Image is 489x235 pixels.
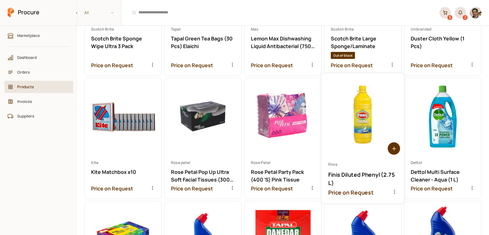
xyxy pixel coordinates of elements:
a: Orders [4,66,73,78]
a: Rose Petal Party Pack (400 'S) Pink Tissue [244,78,321,199]
span: Out of Stock [331,52,355,59]
button: 2 [455,7,466,18]
h2: Scotch Brite Large Sponge/Laminate [331,35,395,50]
a: Dettol Multi Surface Cleaner - Aqua (1 L) [404,78,481,199]
a: Dashboard [4,52,73,64]
a: Rose Petal Pop Up Ultra Soft Facial Tissues (300 'S) [165,78,241,199]
a: Marketplace [4,30,73,42]
a: Suppliers [4,110,73,122]
span: Orders [17,69,65,75]
span: Marketplace [17,32,65,39]
span: All [77,7,121,18]
span: Dashboard [17,54,65,61]
div: Price on Request [328,188,397,196]
span: Invoices [17,98,65,104]
a: Invoices [4,96,73,108]
a: Kite Matchbox x10 [85,78,161,199]
div: Price on Request [331,61,395,69]
a: Products [4,81,73,93]
span: Procure [18,8,39,16]
span: Products [17,84,65,90]
div: 5 [447,15,452,20]
span: Suppliers [17,113,65,119]
input: Products and Orders [125,5,436,21]
a: Finis Diluted Phenyl (2.75 L) [321,73,404,203]
a: Procure [8,7,39,18]
div: 2 [463,15,468,20]
span: All [84,10,89,16]
span: Scotch Brite [331,26,395,32]
a: 5 [439,7,451,18]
